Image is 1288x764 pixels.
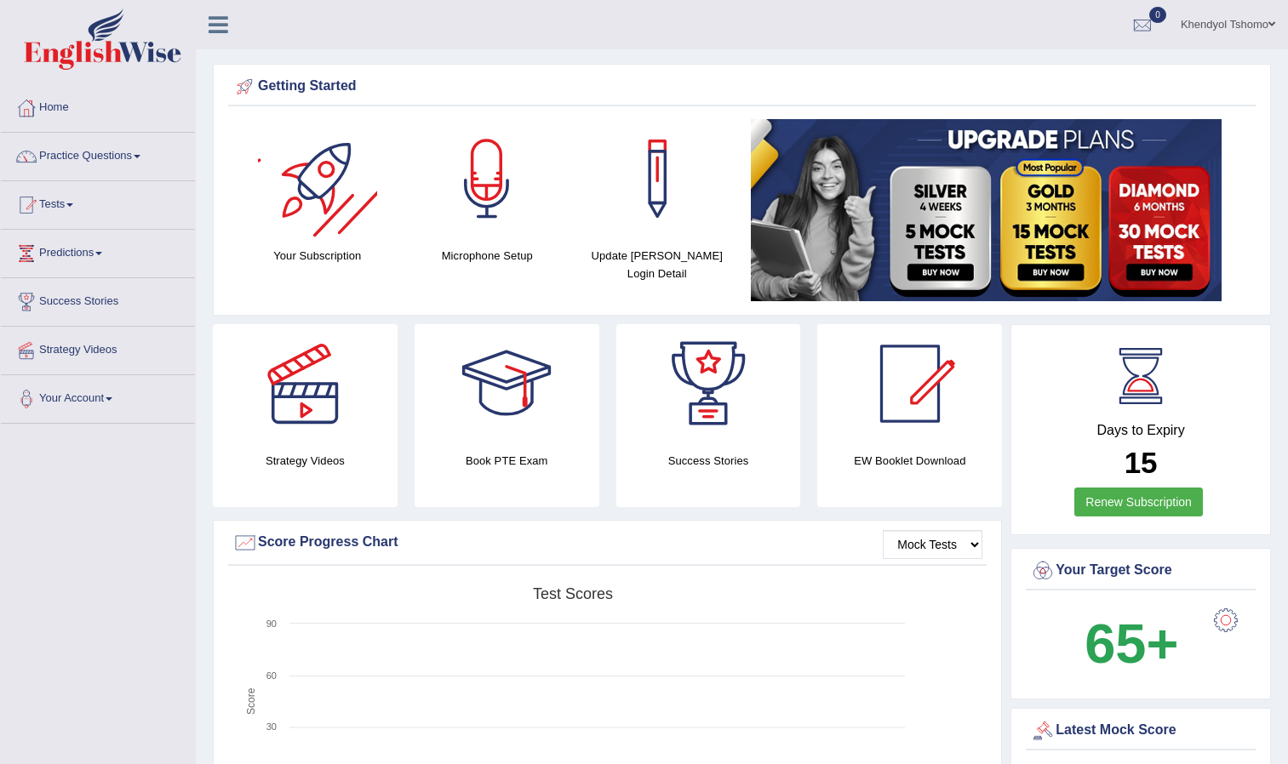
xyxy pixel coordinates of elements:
[266,721,277,732] text: 30
[1030,718,1251,744] div: Latest Mock Score
[241,247,394,265] h4: Your Subscription
[533,585,613,602] tspan: Test scores
[751,119,1222,301] img: small5.jpg
[616,452,801,470] h4: Success Stories
[232,74,1251,100] div: Getting Started
[1,230,195,272] a: Predictions
[232,530,982,556] div: Score Progress Chart
[1,84,195,127] a: Home
[1,327,195,369] a: Strategy Videos
[266,670,277,681] text: 60
[1125,446,1158,479] b: 15
[1030,423,1251,438] h4: Days to Expiry
[1,278,195,321] a: Success Stories
[1,181,195,224] a: Tests
[1149,7,1166,23] span: 0
[581,247,734,282] h4: Update [PERSON_NAME] Login Detail
[415,452,599,470] h4: Book PTE Exam
[245,687,257,715] tspan: Score
[213,452,398,470] h4: Strategy Videos
[1074,487,1203,516] a: Renew Subscription
[411,247,564,265] h4: Microphone Setup
[266,619,277,629] text: 90
[817,452,1002,470] h4: EW Booklet Download
[1,375,195,418] a: Your Account
[1,133,195,175] a: Practice Questions
[1085,613,1178,675] b: 65+
[1030,558,1251,584] div: Your Target Score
